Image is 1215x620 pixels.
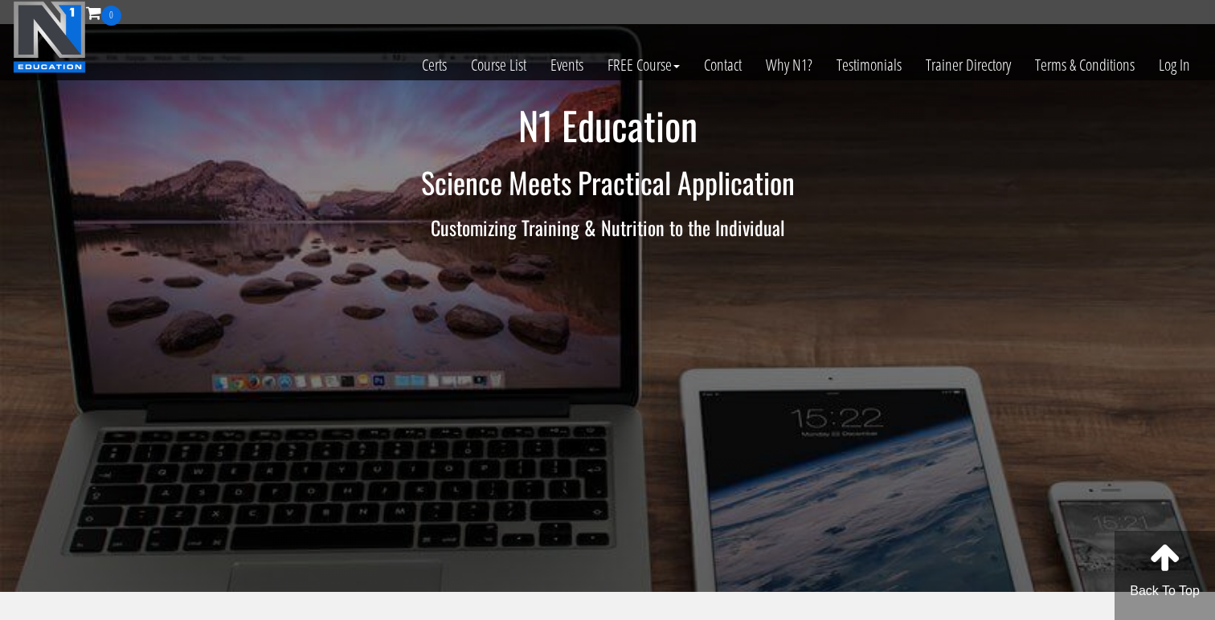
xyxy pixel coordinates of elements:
[1147,26,1202,104] a: Log In
[692,26,754,104] a: Contact
[137,104,1078,147] h1: N1 Education
[410,26,459,104] a: Certs
[13,1,86,73] img: n1-education
[137,217,1078,238] h3: Customizing Training & Nutrition to the Individual
[1023,26,1147,104] a: Terms & Conditions
[459,26,538,104] a: Course List
[101,6,121,26] span: 0
[538,26,595,104] a: Events
[754,26,824,104] a: Why N1?
[86,2,121,23] a: 0
[595,26,692,104] a: FREE Course
[914,26,1023,104] a: Trainer Directory
[824,26,914,104] a: Testimonials
[137,166,1078,198] h2: Science Meets Practical Application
